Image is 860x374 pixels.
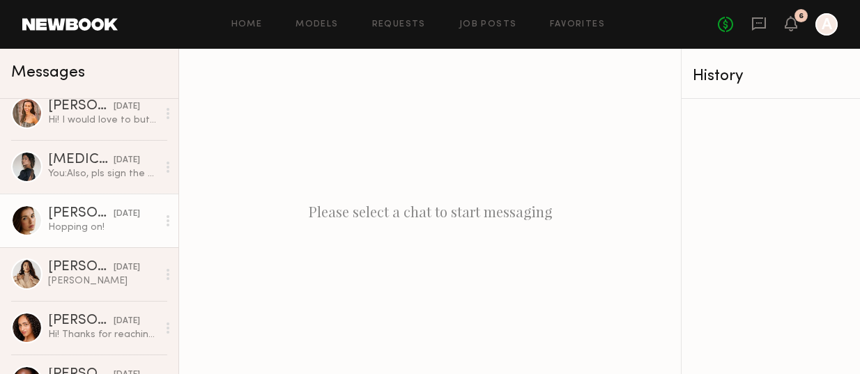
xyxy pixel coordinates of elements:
div: 6 [799,13,804,20]
div: [DATE] [114,100,140,114]
div: [DATE] [114,208,140,221]
div: [PERSON_NAME] [48,314,114,328]
div: [PERSON_NAME] [48,274,158,288]
div: [DATE] [114,261,140,274]
div: Please select a chat to start messaging [179,49,681,374]
a: Favorites [550,20,605,29]
span: Messages [11,65,85,81]
a: Job Posts [459,20,517,29]
div: You: Also, pls sign the NDA when you can! [48,167,158,180]
a: Home [231,20,263,29]
div: [DATE] [114,315,140,328]
div: [MEDICAL_DATA][PERSON_NAME] [48,153,114,167]
a: A [815,13,838,36]
a: Models [295,20,338,29]
div: Hi! I would love to but I’m out of town [DATE] and [DATE] only. If there are other shoot dates, p... [48,114,158,127]
div: Hi! Thanks for reaching out. I am available that day! [48,328,158,341]
a: Requests [372,20,426,29]
div: [DATE] [114,154,140,167]
div: Hopping on! [48,221,158,234]
div: [PERSON_NAME] [48,260,114,274]
div: [PERSON_NAME] [48,207,114,221]
div: [PERSON_NAME] [48,100,114,114]
div: History [693,68,849,84]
